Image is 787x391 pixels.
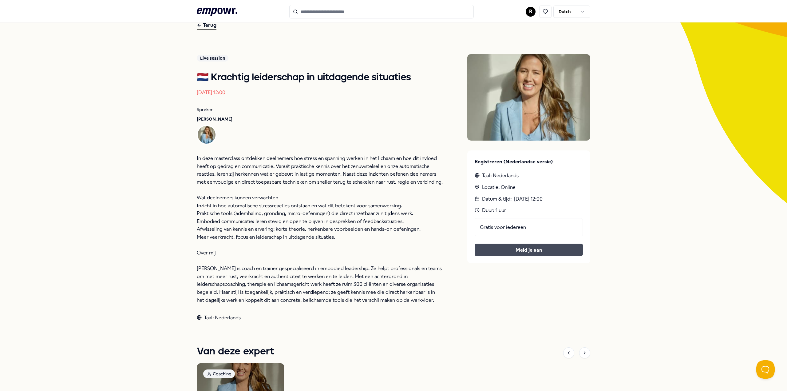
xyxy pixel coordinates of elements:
p: Afwisseling van kennis en ervaring: korte theorie, herkenbare voorbeelden en hands-on oefeningen. [197,225,443,233]
img: Avatar [198,126,216,144]
p: Inzicht in hoe automatische stressreacties ontstaan en wat dit betekent voor samenwerking. [197,202,443,210]
h1: 🇳🇱 Krachtig leiderschap in uitdagende situaties [197,71,443,84]
p: Registreren (Nederlandse versie) [475,158,583,166]
div: Gratis voor iedereen [475,218,583,237]
time: [DATE] 12:00 [514,195,543,203]
p: Spreker [197,106,443,113]
p: Praktische tools (ademhaling, gronding, micro-oefeningen) die direct inzetbaar zijn tijdens werk. [197,209,443,217]
p: Meer veerkracht, focus en leiderschap in uitdagende situaties. Over mij [197,233,443,257]
p: [PERSON_NAME] is coach en trainer gespecialiseerd in embodied leadership. Ze helpt professionals ... [197,257,443,304]
div: Coaching [203,369,235,378]
div: Datum & tijd : [475,195,583,203]
button: Meld je aan [475,244,583,256]
p: [PERSON_NAME] [197,116,443,122]
p: In deze masterclass ontdekken deelnemers hoe stress en spanning werken in het lichaam en hoe dit ... [197,154,443,202]
h1: Van deze expert [197,344,274,359]
time: [DATE] 12:00 [197,90,225,95]
div: Locatie: Online [475,183,583,191]
div: Duur: 1 uur [475,206,583,214]
div: Taal: Nederlands [197,314,443,322]
img: Presenter image [467,54,590,141]
button: R [526,7,536,17]
p: Embodied communicatie: leren stevig en open te blijven in gesprekken of feedbacksituaties. [197,217,443,225]
iframe: Help Scout Beacon - Open [756,360,775,379]
input: Search for products, categories or subcategories [289,5,474,18]
div: Terug [197,21,216,30]
div: Live session [197,55,228,62]
div: Taal: Nederlands [475,172,583,180]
